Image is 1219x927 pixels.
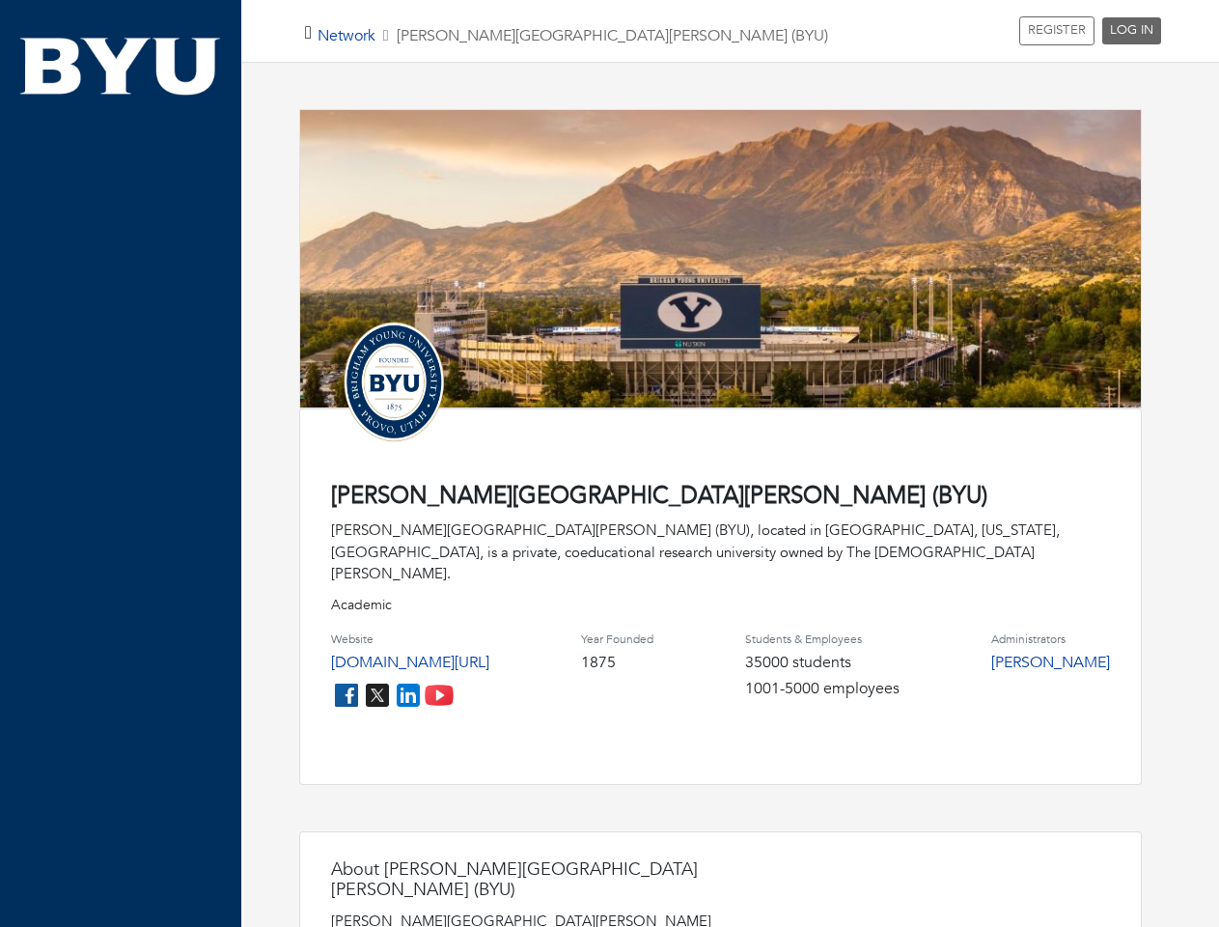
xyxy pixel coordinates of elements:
h4: 35000 students [745,654,900,672]
h4: [PERSON_NAME][GEOGRAPHIC_DATA][PERSON_NAME] (BYU) [331,483,1110,511]
a: LOG IN [1102,17,1161,44]
a: [PERSON_NAME] [991,652,1110,673]
img: lavell-edwards-stadium.jpg [300,110,1141,426]
a: REGISTER [1019,16,1094,45]
h4: Students & Employees [745,632,900,646]
h4: About [PERSON_NAME][GEOGRAPHIC_DATA][PERSON_NAME] (BYU) [331,859,717,901]
img: Untitled-design-3.png [331,319,457,444]
img: twitter_icon-7d0bafdc4ccc1285aa2013833b377ca91d92330db209b8298ca96278571368c9.png [362,680,393,711]
h4: 1875 [581,654,653,672]
h4: Website [331,632,489,646]
a: [DOMAIN_NAME][URL] [331,652,489,673]
img: BYU.png [19,34,222,98]
h5: [PERSON_NAME][GEOGRAPHIC_DATA][PERSON_NAME] (BYU) [318,27,828,45]
p: Academic [331,595,1110,615]
div: [PERSON_NAME][GEOGRAPHIC_DATA][PERSON_NAME] (BYU), located in [GEOGRAPHIC_DATA], [US_STATE], [GEO... [331,520,1110,585]
h4: Administrators [991,632,1110,646]
h4: 1001-5000 employees [745,680,900,698]
h4: Year Founded [581,632,653,646]
img: youtube_icon-fc3c61c8c22f3cdcae68f2f17984f5f016928f0ca0694dd5da90beefb88aa45e.png [424,680,455,711]
img: facebook_icon-256f8dfc8812ddc1b8eade64b8eafd8a868ed32f90a8d2bb44f507e1979dbc24.png [331,680,362,711]
img: linkedin_icon-84db3ca265f4ac0988026744a78baded5d6ee8239146f80404fb69c9eee6e8e7.png [393,680,424,711]
a: Network [318,25,375,46]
